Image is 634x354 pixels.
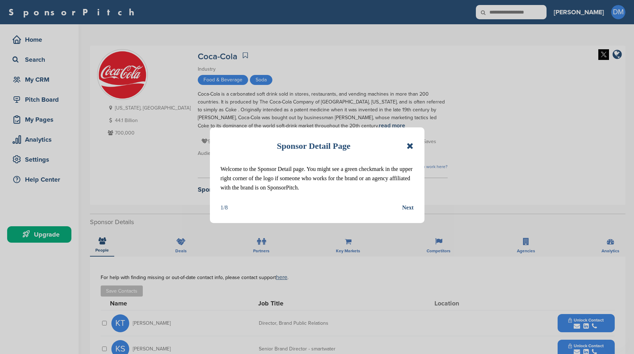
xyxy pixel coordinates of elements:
[605,325,628,348] iframe: Button to launch messaging window
[402,203,414,212] button: Next
[277,138,350,154] h1: Sponsor Detail Page
[221,203,228,212] div: 1/8
[221,165,414,192] p: Welcome to the Sponsor Detail page. You might see a green checkmark in the upper right corner of ...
